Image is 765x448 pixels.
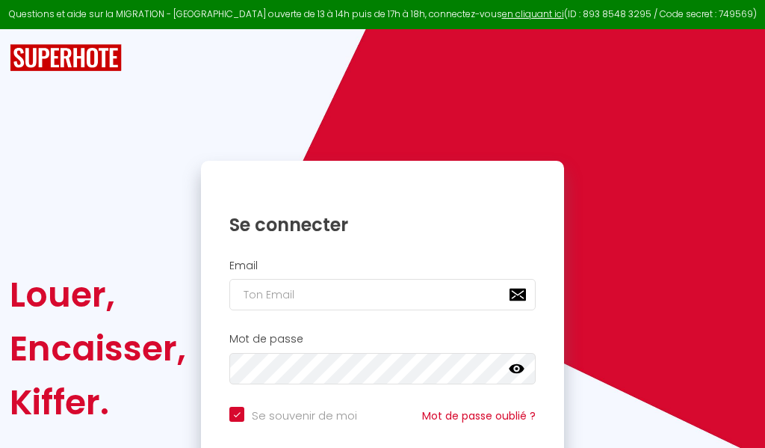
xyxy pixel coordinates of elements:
div: Encaisser, [10,322,186,375]
h1: Se connecter [229,213,536,236]
h2: Email [229,260,536,272]
a: Mot de passe oublié ? [422,408,536,423]
input: Ton Email [229,279,536,310]
div: Louer, [10,268,186,322]
img: SuperHote logo [10,44,122,72]
a: en cliquant ici [502,7,564,20]
div: Kiffer. [10,375,186,429]
h2: Mot de passe [229,333,536,346]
